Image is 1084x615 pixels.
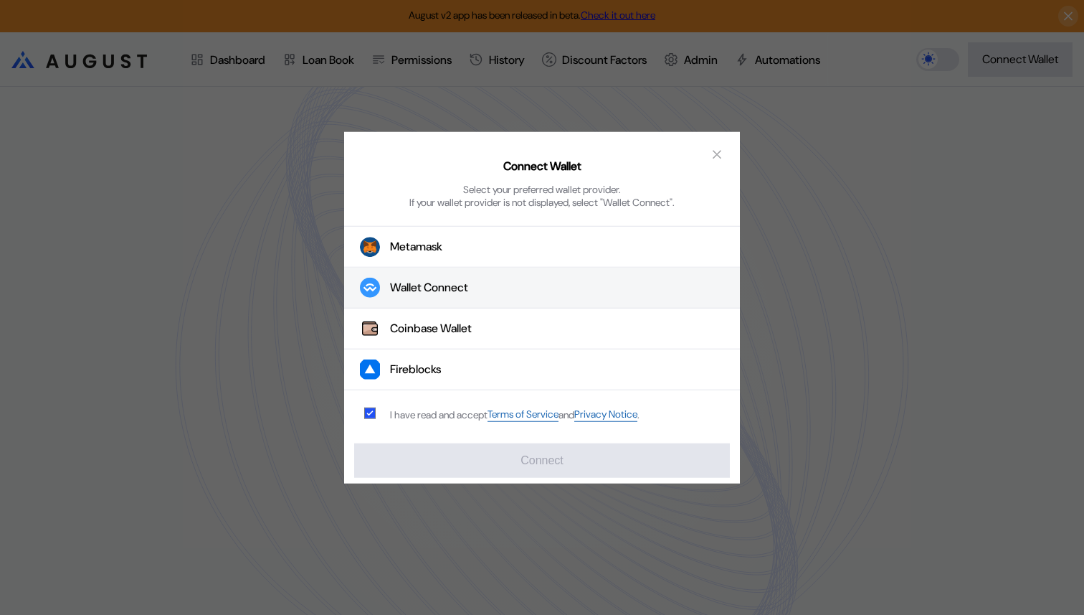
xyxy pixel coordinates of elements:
a: Terms of Service [488,408,558,421]
div: Wallet Connect [390,281,468,296]
div: Fireblocks [390,362,441,377]
div: Coinbase Wallet [390,321,472,337]
button: Coinbase WalletCoinbase Wallet [344,309,740,349]
img: Fireblocks [360,360,380,380]
a: Privacy Notice [574,408,637,421]
div: Metamask [390,240,442,255]
button: FireblocksFireblocks [344,349,740,390]
h2: Connect Wallet [503,159,581,174]
div: Select your preferred wallet provider. [463,183,621,196]
button: Wallet Connect [344,268,740,309]
button: close modal [705,143,728,166]
button: Connect [354,443,730,478]
div: I have read and accept . [390,408,640,421]
span: and [558,408,574,421]
div: If your wallet provider is not displayed, select "Wallet Connect". [409,196,675,209]
button: Metamask [344,226,740,268]
img: Coinbase Wallet [360,319,380,339]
